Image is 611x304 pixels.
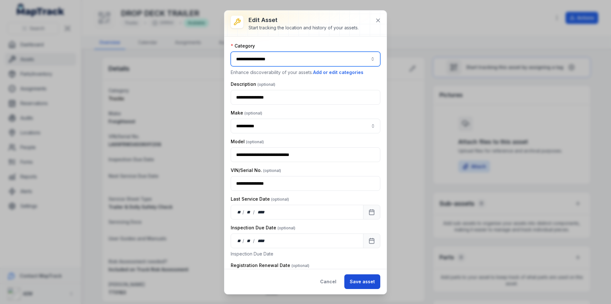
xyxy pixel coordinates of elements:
label: Last Service Date [231,196,289,202]
label: Model [231,138,264,145]
button: Save asset [344,274,380,289]
label: Inspection Due Date [231,225,295,231]
button: Cancel [315,274,342,289]
button: Calendar [363,205,380,219]
button: Calendar [363,234,380,248]
div: / [253,238,255,244]
div: day, [236,209,242,215]
div: month, [245,238,253,244]
p: Inspection Due Date [231,251,380,257]
div: / [253,209,255,215]
p: Enhance discoverability of your assets. [231,69,380,76]
div: month, [245,209,253,215]
div: / [242,209,245,215]
div: day, [236,238,242,244]
h3: Edit asset [249,16,359,25]
label: Make [231,110,262,116]
div: / [242,238,245,244]
label: Category [231,43,255,49]
label: Description [231,81,275,87]
label: Registration Renewal Date [231,262,309,269]
div: year, [255,238,267,244]
label: VIN/Serial No. [231,167,281,174]
input: asset-edit:cf[8261eee4-602e-4976-b39b-47b762924e3f]-label [231,119,380,133]
button: Add or edit categories [313,69,364,76]
div: Start tracking the location and history of your assets. [249,25,359,31]
div: year, [255,209,267,215]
